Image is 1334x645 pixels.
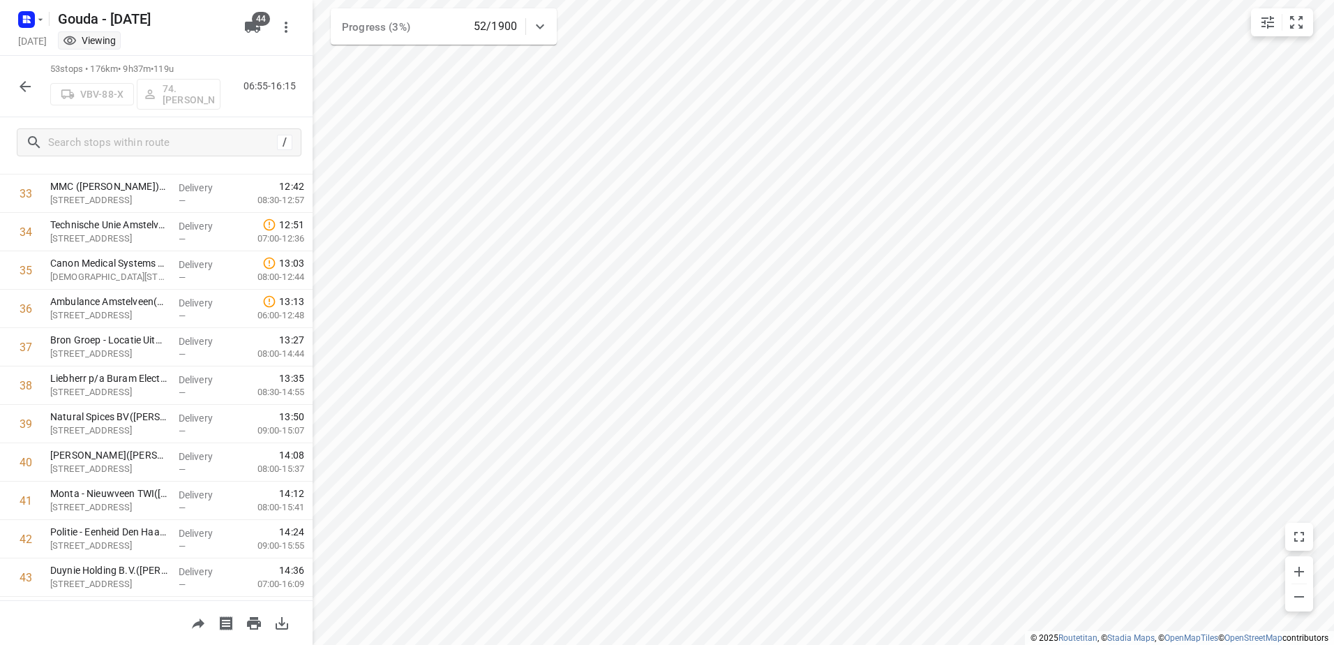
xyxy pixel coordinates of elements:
p: 08:00-12:44 [235,270,304,284]
span: — [179,426,186,436]
div: 43 [20,571,32,584]
span: 13:13 [279,295,304,309]
button: 44 [239,13,267,41]
svg: Late [262,218,276,232]
span: 44 [252,12,270,26]
p: [STREET_ADDRESS] [50,193,167,207]
p: Technische Unie Amstelveen(Auke Hartstra) [50,218,167,232]
a: Stadia Maps [1107,633,1155,643]
p: Delivery [179,219,230,233]
p: Delivery [179,450,230,464]
p: [STREET_ADDRESS] [50,539,167,553]
p: [STREET_ADDRESS] [50,385,167,399]
span: Share route [184,616,212,629]
span: — [179,387,186,398]
p: 08:30-12:57 [235,193,304,207]
span: — [179,234,186,244]
div: Progress (3%)52/1900 [331,8,557,45]
input: Search stops within route [48,132,277,154]
p: Bovenkerkerweg 10, Amstelveen [50,232,167,246]
span: — [179,311,186,321]
span: • [151,64,153,74]
div: 36 [20,302,32,316]
div: 41 [20,494,32,507]
span: Print route [240,616,268,629]
p: Delivery [179,488,230,502]
a: OpenStreetMap [1224,633,1282,643]
p: Monta - Nieuwveen TWI(Evert van Harskamp) [50,487,167,501]
p: [STREET_ADDRESS] [50,309,167,322]
p: 08:30-14:55 [235,385,304,399]
p: Canon Medical Systems Europe (Sharon Carter) [50,256,167,270]
p: Natural Spices BV(Mari-jon Keijlewer) [50,410,167,424]
p: 53 stops • 176km • 9h37m [50,63,220,76]
p: MMC (mercer)(Danielle Redondo) [50,179,167,193]
p: Ambulance Amstelveen(Secretariaat) [50,295,167,309]
p: Delivery [179,411,230,425]
p: Bron Groep - Locatie Uithoorn(Mark Krijthe) [50,333,167,347]
span: 13:03 [279,256,304,270]
p: Duynie Holding B.V.(Jacqueline van Wijk) [50,563,167,577]
div: 33 [20,187,32,200]
p: 52/1900 [474,18,517,35]
a: Routetitan [1058,633,1097,643]
div: 35 [20,264,32,277]
p: Delivery [179,526,230,540]
span: 14:12 [279,487,304,501]
p: Delivery [179,334,230,348]
p: Bovenkerkerweg 59, Amstelveen [50,270,167,284]
p: Nijverheidsweg 8, Uithoorn [50,347,167,361]
span: 12:42 [279,179,304,193]
div: / [277,135,292,150]
p: 09:00-15:55 [235,539,304,553]
p: Monta - Nieuwveen(Gaston Franquinet) [50,448,167,462]
p: 08:00-15:41 [235,501,304,514]
div: You are currently in view mode. To make any changes, go to edit project. [63,34,116,47]
span: 13:50 [279,410,304,424]
span: Progress (3%) [342,21,410,34]
p: 06:55-16:15 [243,79,301,94]
span: 12:51 [279,218,304,232]
span: — [179,579,186,590]
p: Liebherr p/a Buram Electro B.V.(Wilfred Horst) [50,371,167,385]
span: — [179,503,186,513]
span: 14:36 [279,563,304,577]
div: 39 [20,417,32,431]
svg: Late [262,295,276,309]
div: 34 [20,225,32,239]
p: Delivery [179,181,230,195]
div: small contained button group [1251,8,1313,36]
div: 37 [20,341,32,354]
span: Print shipping labels [212,616,240,629]
p: [STREET_ADDRESS] [50,462,167,476]
p: 06:00-12:48 [235,309,304,322]
p: 07:00-16:09 [235,577,304,591]
p: Politie - Eenheid Den Haag- team Kaag & Braassem(Yvonne Fieman) [50,525,167,539]
p: Rendementsweg 3-B, Mijdrecht [50,424,167,438]
p: Delivery [179,296,230,310]
div: 40 [20,456,32,469]
span: 13:35 [279,371,304,385]
p: Schoterhoek 16, Nieuwveen [50,501,167,514]
p: Delivery [179,258,230,272]
p: 08:00-14:44 [235,347,304,361]
p: Delivery [179,565,230,579]
span: — [179,541,186,551]
span: 14:24 [279,525,304,539]
p: Kortsteekterweg 57A, Alphen Aan Den Rijn [50,577,167,591]
svg: Late [262,256,276,270]
p: 08:00-15:37 [235,462,304,476]
span: 119u [153,64,174,74]
li: © 2025 , © , © © contributors [1031,633,1328,643]
p: Delivery [179,373,230,387]
span: — [179,464,186,475]
a: OpenMapTiles [1164,633,1218,643]
p: 07:00-12:36 [235,232,304,246]
span: 14:08 [279,448,304,462]
div: 38 [20,379,32,392]
div: 42 [20,533,32,546]
span: 13:27 [279,333,304,347]
span: — [179,195,186,206]
p: 09:00-15:07 [235,424,304,438]
span: — [179,349,186,359]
